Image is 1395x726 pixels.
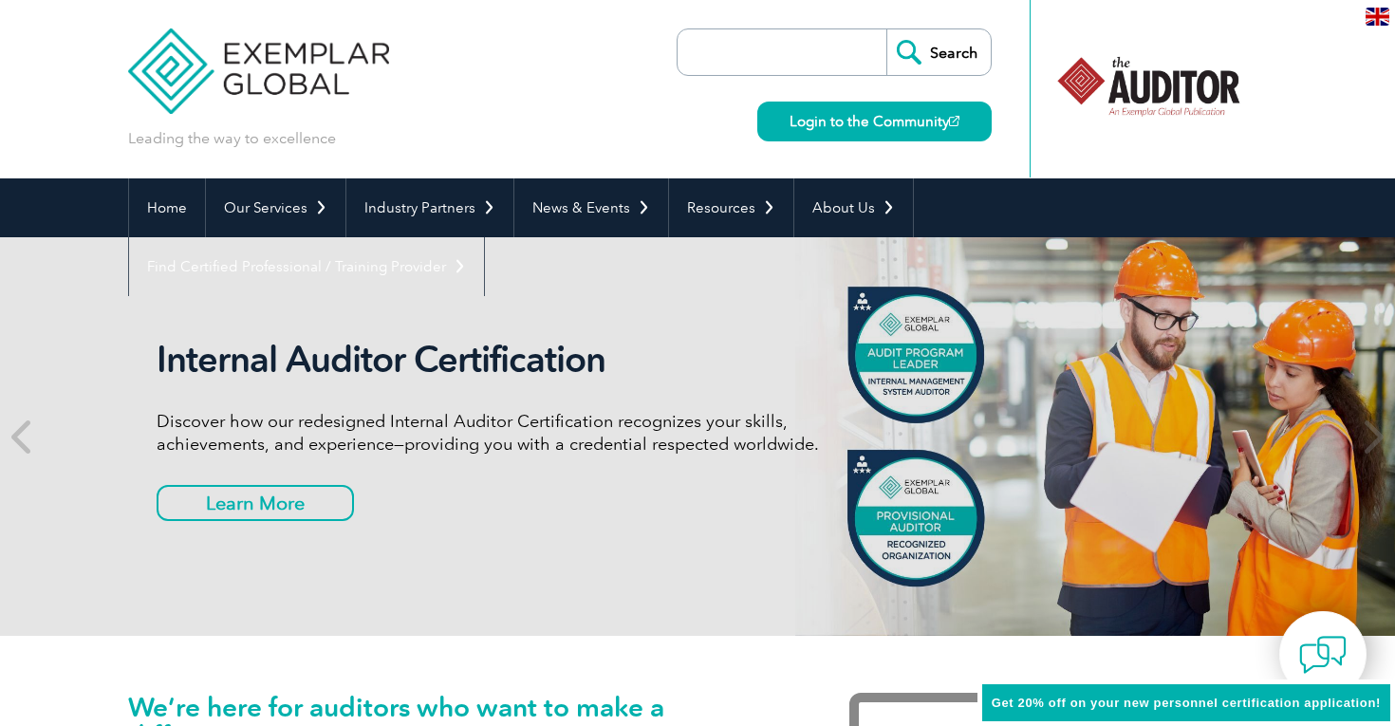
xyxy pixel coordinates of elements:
a: About Us [794,178,913,237]
a: Industry Partners [346,178,513,237]
a: Resources [669,178,793,237]
img: open_square.png [949,116,959,126]
input: Search [886,29,991,75]
img: contact-chat.png [1299,631,1347,679]
span: Get 20% off on your new personnel certification application! [992,696,1381,710]
a: Home [129,178,205,237]
a: Find Certified Professional / Training Provider [129,237,484,296]
p: Discover how our redesigned Internal Auditor Certification recognizes your skills, achievements, ... [157,410,868,456]
a: Our Services [206,178,345,237]
a: News & Events [514,178,668,237]
p: Leading the way to excellence [128,128,336,149]
img: en [1366,8,1389,26]
a: Login to the Community [757,102,992,141]
h2: Internal Auditor Certification [157,338,868,382]
a: Learn More [157,485,354,521]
